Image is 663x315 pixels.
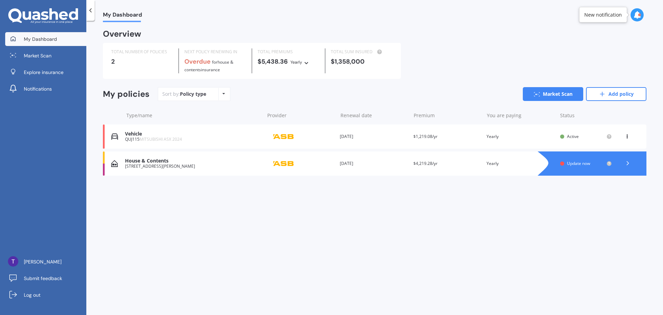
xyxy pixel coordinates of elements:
span: [PERSON_NAME] [24,258,61,265]
div: TOTAL PREMIUMS [258,48,319,55]
div: Premium [414,112,481,119]
div: Yearly [487,160,555,167]
span: Market Scan [24,52,51,59]
div: [STREET_ADDRESS][PERSON_NAME] [125,164,261,169]
span: Notifications [24,85,52,92]
div: Status [560,112,612,119]
span: Explore insurance [24,69,64,76]
span: $1,219.08/yr [413,133,438,139]
span: Update now [567,160,590,166]
a: Log out [5,288,86,302]
div: $5,438.36 [258,58,319,66]
img: Vehicle [111,133,118,140]
div: QUJ115 [125,137,261,142]
div: TOTAL SUM INSURED [331,48,393,55]
div: NEXT POLICY RENEWING IN [184,48,246,55]
div: New notification [584,11,622,18]
div: Type/name [126,112,262,119]
span: Log out [24,291,40,298]
span: $4,219.28/yr [413,160,438,166]
div: Yearly [487,133,555,140]
span: My Dashboard [103,11,142,21]
img: ASB [266,130,301,143]
div: TOTAL NUMBER OF POLICIES [111,48,173,55]
a: Market Scan [5,49,86,63]
a: Submit feedback [5,271,86,285]
div: 2 [111,58,173,65]
span: Active [567,133,579,139]
a: Explore insurance [5,65,86,79]
img: ACg8ocKc8TGOoN8qYyu0NPDCHRcZk5wNuzM2ZpjgNccFVPon0LpLtw=s96-c [8,256,18,267]
b: Overdue [184,57,211,66]
div: Overview [103,30,141,37]
span: MITSUBISHI ASX 2024 [140,136,182,142]
div: $1,358,000 [331,58,393,65]
a: Market Scan [523,87,583,101]
div: Sort by: [162,91,206,98]
a: Add policy [586,87,646,101]
span: My Dashboard [24,36,57,43]
div: My policies [103,89,150,99]
span: Submit feedback [24,275,62,282]
div: Policy type [180,91,206,98]
div: Yearly [290,59,302,66]
a: Notifications [5,82,86,96]
div: House & Contents [125,158,261,164]
div: [DATE] [340,133,408,140]
div: Vehicle [125,131,261,137]
img: ASB [266,157,301,170]
div: You are paying [487,112,555,119]
img: House & Contents [111,160,118,167]
div: Renewal date [340,112,408,119]
div: [DATE] [340,160,408,167]
a: [PERSON_NAME] [5,255,86,269]
div: Provider [267,112,335,119]
a: My Dashboard [5,32,86,46]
